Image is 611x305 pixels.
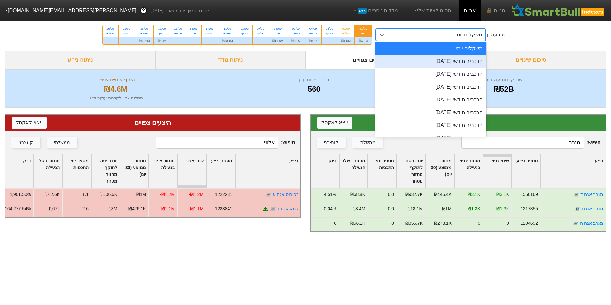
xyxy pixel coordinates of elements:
div: הרכבים חודשי [DATE] [375,106,486,119]
img: tase link [270,206,276,212]
a: גמא אגח ד [277,206,298,211]
div: 4.51% [324,191,336,198]
div: תשלום צפוי לקרנות עוקבות : 0 [13,95,219,101]
div: סוג עדכון [487,32,505,38]
div: ביקושים צפויים [317,118,599,128]
a: מנרב אגח ו [582,206,603,211]
div: רביעי [158,31,166,35]
span: לפי נתוני סוף יום מתאריך [DATE] [151,7,209,14]
div: 560 [222,83,406,95]
div: 0.04% [324,206,336,212]
div: שווי קרנות עוקבות [410,76,598,83]
div: 07/09 [291,27,300,31]
div: קונצרני [324,139,338,146]
div: 0.0 [388,206,394,212]
div: ₪1.3K [496,206,509,212]
div: ראשון [122,31,131,35]
div: - [253,37,268,44]
div: 16/09 [174,27,182,31]
div: ₪8.2K [305,37,321,44]
div: 17/09 [158,27,166,31]
div: רביעי [241,31,249,35]
div: Toggle SortBy [339,154,367,188]
div: ₪356.7K [405,220,423,227]
div: Toggle SortBy [206,154,235,188]
div: 02/09 [341,27,351,31]
div: הרכבים חודשי [DATE] [375,81,486,93]
div: Toggle SortBy [311,154,339,188]
img: tase link [574,206,581,212]
div: Toggle SortBy [397,154,425,188]
button: קונצרני [11,137,40,148]
button: קונצרני [317,137,346,148]
div: 1,901.50% [10,191,31,198]
div: - [237,37,252,44]
div: ₪11.6M [268,37,287,44]
div: - [119,37,135,44]
div: ₪426.1K [128,206,146,212]
div: הרכבים חודשי [DATE] [375,119,486,132]
div: 01/09 [359,27,368,31]
input: 558 רשומות... [461,137,584,149]
div: הרכבים חודשי [DATE] [375,55,486,68]
div: ₪56.1K [350,220,365,227]
div: ₪52B [410,83,598,95]
button: ממשלתי [47,137,77,148]
div: 1217355 [521,206,538,212]
div: 0 [507,220,509,227]
div: קונצרני [19,139,33,146]
div: - [103,37,118,44]
div: ₪3.1K [496,191,509,198]
div: ₪68.8K [350,191,365,198]
div: 0 [391,220,394,227]
div: ₪3.4M [352,206,365,212]
div: Toggle SortBy [454,154,483,188]
a: זפירוס אגח א [273,192,298,197]
input: 2 רשומות... [156,137,278,149]
div: שלישי [341,31,351,35]
img: SmartBull [510,4,606,17]
div: ₪18.1M [407,206,423,212]
div: 0.0 [388,191,394,198]
div: הרכבים חודשי [DATE] [375,132,486,145]
a: מנרב אגח ה [580,221,603,226]
div: 21/09 [122,27,131,31]
img: tase link [573,220,579,227]
div: 2.6 [82,206,89,212]
div: שלישי [174,31,182,35]
div: - [186,37,201,44]
div: 09/09 [257,27,264,31]
div: - [322,37,337,44]
div: ראשון [291,31,300,35]
div: 1223841 [215,206,232,212]
div: ₪33.1M [218,37,237,44]
div: היצעים צפויים [12,118,294,128]
div: ₪672 [49,206,60,212]
div: 18/09 [139,27,150,31]
div: רביעי [326,31,333,35]
div: ניתוח ני״ע [5,51,155,69]
div: Toggle SortBy [5,154,33,188]
div: - [170,37,186,44]
div: משקלים יומי [375,42,486,55]
div: חמישי [222,31,233,35]
div: 1550169 [521,191,538,198]
div: הרכבים חודשי [DATE] [375,68,486,81]
div: ₪62.6K [45,191,60,198]
div: ₪445.4K [434,191,452,198]
div: ₪4.6M [337,37,354,44]
div: Toggle SortBy [368,154,396,188]
div: ראשון [205,31,214,35]
div: 10/09 [241,27,249,31]
div: Toggle SortBy [512,154,540,188]
div: 1204692 [521,220,538,227]
div: 1222231 [215,191,232,198]
div: Toggle SortBy [235,154,300,188]
div: שני [359,31,368,35]
div: שני [272,31,283,35]
button: ייצא לאקסל [12,117,47,129]
div: -₪1.2M [189,191,204,198]
div: Toggle SortBy [63,154,91,188]
div: ₪1.3K [468,206,480,212]
div: Toggle SortBy [91,154,120,188]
